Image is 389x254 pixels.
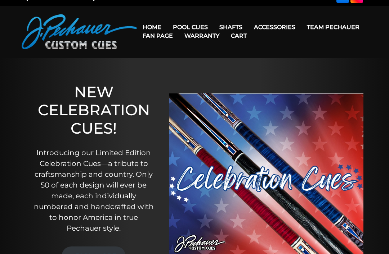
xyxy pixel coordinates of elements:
img: Pechauer Custom Cues [22,14,137,49]
a: Warranty [179,27,225,45]
a: Shafts [214,18,248,36]
a: Pool Cues [167,18,214,36]
p: Introducing our Limited Edition Celebration Cues—a tribute to craftsmanship and country. Only 50 ... [33,147,155,234]
a: Accessories [248,18,301,36]
a: Cart [225,27,252,45]
a: Home [137,18,167,36]
a: Team Pechauer [301,18,365,36]
a: Fan Page [137,27,179,45]
h1: NEW CELEBRATION CUES! [33,83,155,137]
